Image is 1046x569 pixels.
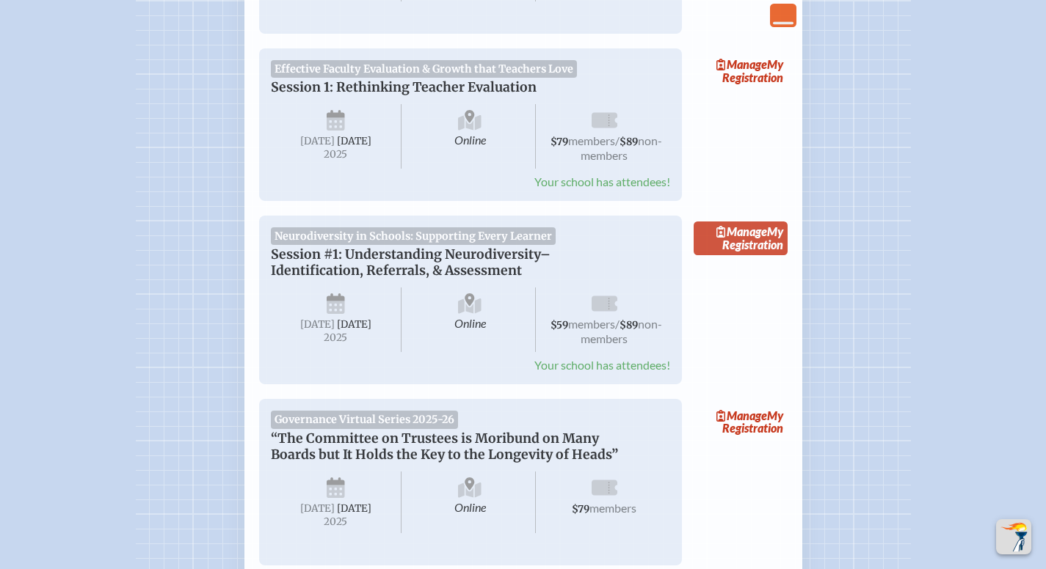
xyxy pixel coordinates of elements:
span: Governance Virtual Series 2025-26 [271,411,459,428]
span: [DATE] [337,502,371,515]
span: Effective Faculty Evaluation & Growth that Teachers Love [271,60,578,78]
button: Scroll Top [996,519,1031,554]
span: [DATE] [337,135,371,147]
span: 2025 [283,516,390,527]
span: Manage [716,224,767,238]
span: $89 [620,319,638,331]
span: $79 [572,503,589,515]
span: members [568,317,615,331]
span: $59 [551,319,568,331]
span: Your school has attendees! [534,358,670,372]
span: [DATE] [300,318,335,331]
span: [DATE] [300,502,335,515]
span: / [615,317,620,331]
span: [DATE] [300,135,335,147]
span: Session #1: Understanding Neurodiversity–Identification, Referrals, & Assessment [271,246,551,279]
span: [DATE] [337,318,371,331]
span: Online [404,471,536,533]
span: non-members [581,133,662,162]
a: ManageMy Registration [694,54,788,88]
span: Manage [716,57,767,71]
span: $89 [620,136,638,148]
a: ManageMy Registration [694,221,788,255]
span: Neurodiversity in Schools: Supporting Every Learner [271,227,556,245]
span: members [568,133,615,147]
span: 2025 [283,332,390,343]
span: “The Committee on Trustees is Moribund on Many Boards but It Holds the Key to the Longevity of He... [271,430,618,463]
span: Your school has attendees! [534,175,670,188]
span: 2025 [283,149,390,160]
span: Manage [716,408,767,422]
span: Online [404,287,536,352]
span: Online [404,104,536,169]
span: / [615,133,620,147]
img: To the top [999,522,1028,551]
span: $79 [551,136,568,148]
span: members [589,501,636,515]
span: Session 1: Rethinking Teacher Evaluation [271,79,537,95]
span: non-members [581,317,662,345]
a: ManageMy Registration [694,405,788,438]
